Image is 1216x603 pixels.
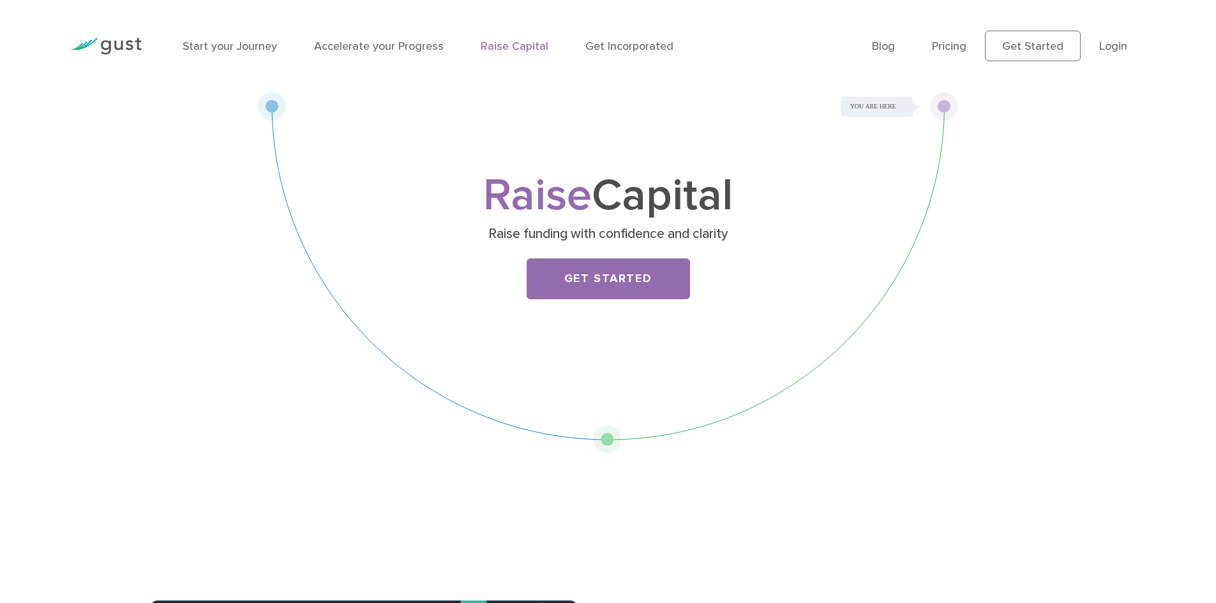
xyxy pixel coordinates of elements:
a: Accelerate your Progress [314,40,444,53]
span: Raise [483,168,592,222]
a: Get Started [985,31,1081,61]
a: Raise Capital [481,40,548,53]
a: Get Incorporated [585,40,673,53]
a: Login [1099,40,1127,53]
a: Pricing [932,40,966,53]
a: Blog [872,40,895,53]
p: Raise funding with confidence and clarity [361,225,855,243]
img: Gust Logo [70,38,142,55]
a: Start your Journey [183,40,277,53]
a: Get Started [527,258,690,299]
h1: Capital [356,175,860,216]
